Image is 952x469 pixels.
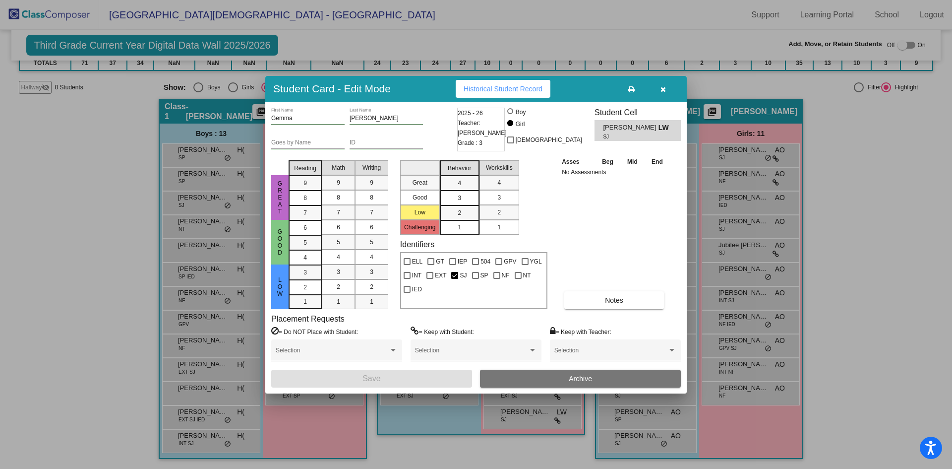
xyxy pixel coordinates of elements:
span: 2 [497,208,501,217]
div: Boy [515,108,526,117]
span: Workskills [486,163,513,172]
span: 3 [497,193,501,202]
span: GT [436,256,444,268]
span: 9 [370,178,373,187]
span: IED [412,283,422,295]
span: Historical Student Record [464,85,542,93]
span: Grade : 3 [458,138,482,148]
span: Great [276,180,285,215]
span: 6 [303,223,307,232]
span: 1 [370,297,373,306]
span: Good [276,228,285,256]
span: 2025 - 26 [458,108,483,118]
span: 5 [303,238,307,247]
span: [DEMOGRAPHIC_DATA] [516,134,582,146]
span: Low [276,276,285,297]
label: = Keep with Student: [411,327,474,336]
span: Math [332,163,345,172]
span: 4 [370,253,373,262]
span: 2 [303,283,307,292]
span: 2 [458,208,461,217]
span: NT [523,269,531,281]
span: 6 [370,223,373,232]
span: INT [412,269,421,281]
span: 1 [497,223,501,232]
span: 4 [497,178,501,187]
span: Notes [605,296,623,304]
span: Archive [569,375,592,383]
input: goes by name [271,139,345,146]
th: End [645,156,670,167]
span: 1 [458,223,461,232]
span: Teacher: [PERSON_NAME] [458,118,507,138]
span: 4 [303,253,307,262]
span: [PERSON_NAME] [603,123,658,133]
span: Writing [362,163,381,172]
span: 5 [337,238,340,247]
label: = Keep with Teacher: [550,327,611,336]
span: Behavior [448,164,471,173]
span: SP [480,269,488,281]
span: 7 [303,208,307,217]
th: Asses [559,156,595,167]
span: Save [362,374,380,383]
span: GPV [504,256,516,268]
button: Archive [480,370,681,388]
span: 3 [303,268,307,277]
span: 8 [303,194,307,202]
button: Historical Student Record [456,80,550,98]
span: 504 [480,256,490,268]
span: EXT [435,269,446,281]
span: Reading [294,164,316,173]
span: IEP [458,256,467,268]
td: No Assessments [559,167,670,177]
button: Notes [564,291,664,309]
span: 5 [370,238,373,247]
button: Save [271,370,472,388]
label: Placement Requests [271,314,345,324]
span: 8 [370,193,373,202]
span: 1 [337,297,340,306]
span: 3 [337,268,340,276]
span: SJ [603,133,651,140]
th: Mid [620,156,644,167]
span: 6 [337,223,340,232]
span: ELL [412,256,422,268]
span: LW [658,123,672,133]
span: 4 [458,179,461,188]
th: Beg [595,156,621,167]
label: Identifiers [400,240,434,249]
h3: Student Card - Edit Mode [273,82,391,95]
div: Girl [515,120,525,129]
span: 7 [337,208,340,217]
span: 7 [370,208,373,217]
span: 8 [337,193,340,202]
span: 9 [337,178,340,187]
span: 2 [370,282,373,291]
span: 1 [303,297,307,306]
span: 4 [337,253,340,262]
span: 3 [458,194,461,202]
span: NF [502,269,510,281]
span: 9 [303,179,307,188]
span: SJ [460,269,467,281]
span: YGL [530,256,542,268]
span: 3 [370,268,373,276]
h3: Student Cell [595,108,681,117]
span: 2 [337,282,340,291]
label: = Do NOT Place with Student: [271,327,358,336]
